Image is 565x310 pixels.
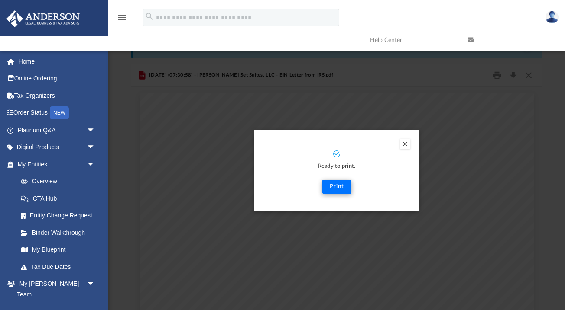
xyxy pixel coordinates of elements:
[50,106,69,119] div: NEW
[12,224,108,241] a: Binder Walkthrough
[6,104,108,122] a: Order StatusNEW
[6,53,108,70] a: Home
[87,275,104,293] span: arrow_drop_down
[6,139,108,156] a: Digital Productsarrow_drop_down
[117,12,127,22] i: menu
[87,156,104,173] span: arrow_drop_down
[131,64,542,310] div: Preview
[6,121,108,139] a: Platinum Q&Aarrow_drop_down
[322,180,351,194] button: Print
[87,121,104,139] span: arrow_drop_down
[12,207,108,224] a: Entity Change Request
[6,156,108,173] a: My Entitiesarrow_drop_down
[546,11,559,23] img: User Pic
[6,275,104,303] a: My [PERSON_NAME] Teamarrow_drop_down
[6,87,108,104] a: Tax Organizers
[145,12,154,21] i: search
[12,241,104,259] a: My Blueprint
[87,139,104,157] span: arrow_drop_down
[4,10,82,27] img: Anderson Advisors Platinum Portal
[263,162,410,172] p: Ready to print.
[6,70,108,87] a: Online Ordering
[364,23,461,57] a: Help Center
[117,16,127,22] a: menu
[12,173,108,190] a: Overview
[12,258,108,275] a: Tax Due Dates
[12,190,108,207] a: CTA Hub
